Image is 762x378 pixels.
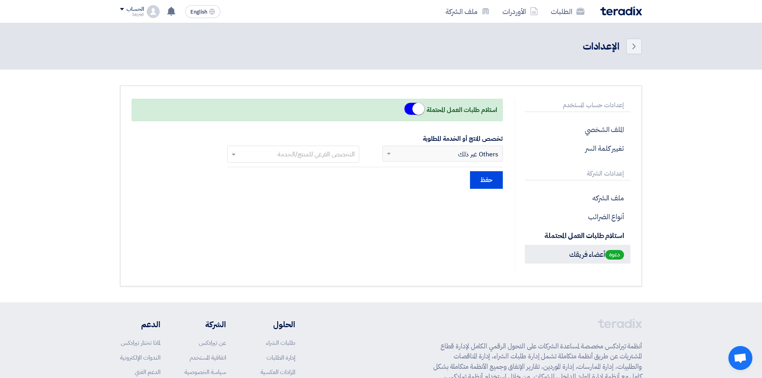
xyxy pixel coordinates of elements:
a: ملف الشركة [439,2,496,21]
span: دعوة [605,250,624,260]
a: الندوات الإلكترونية [120,353,160,362]
div: التخصص الفرعي للمنتج/الخدمة [276,150,355,161]
input: حفظ [470,171,503,189]
a: الدعم الفني [135,368,160,376]
a: الطلبات [544,2,591,21]
img: Teradix logo [600,6,642,16]
div: الحساب [126,6,144,13]
a: عن تيرادكس [199,338,226,347]
span: English [190,9,207,15]
div: Sayed [120,12,144,17]
p: استلام طلبات العمل المحتملة [525,226,630,245]
a: الأوردرات [496,2,544,21]
p: الملف الشخصي [525,120,630,139]
li: الحلول [250,318,295,330]
li: الدعم [120,318,160,330]
a: لماذا تختار تيرادكس [121,338,160,347]
span: Others غير ذلك [458,150,498,159]
p: إعدادات الشركة [525,167,630,180]
p: ملف الشركه [525,188,630,207]
p: أعضاء فريقك [525,245,630,264]
div: الإعدادات [583,39,620,54]
li: الشركة [184,318,226,330]
a: سياسة الخصوصية [184,368,226,376]
p: إعدادات حساب المستخدم [525,99,630,112]
strong: استلام طلبات العمل المحتملة [426,105,498,114]
p: أنواع الضرائب [525,207,630,226]
p: تغيير كلمة السر [525,139,630,158]
a: طلبات الشراء [266,338,295,347]
a: إدارة الطلبات [266,353,295,362]
div: Open chat [728,346,752,370]
button: English [185,5,220,18]
a: المزادات العكسية [260,368,295,376]
label: تخصص المنتج أو الخدمة المطلوبة [423,134,503,144]
img: profile_test.png [147,5,160,18]
a: اتفاقية المستخدم [190,353,226,362]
